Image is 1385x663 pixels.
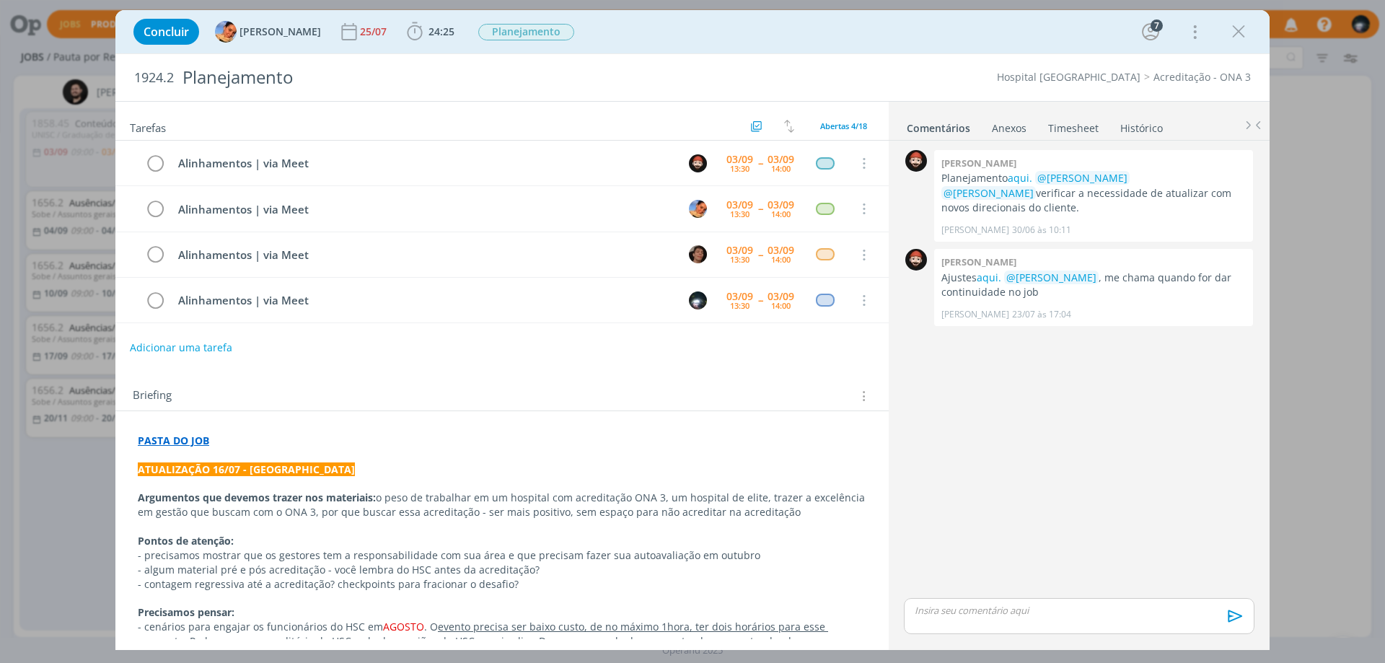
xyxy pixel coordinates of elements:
[478,24,574,40] span: Planejamento
[138,462,355,476] strong: ATUALIZAÇÃO 16/07 - [GEOGRAPHIC_DATA]
[689,291,707,309] img: G
[941,255,1016,268] b: [PERSON_NAME]
[478,23,575,41] button: Planejamento
[138,491,866,519] p: o peso de trabalhar em um hospital com acreditação ONA 3, um hospital de elite, trazer a excelênc...
[138,620,828,648] u: evento precisa ser baixo custo, de no máximo 1hora, ter dois horários para esse momento
[129,335,233,361] button: Adicionar uma tarefa
[172,246,675,264] div: Alinhamentos | via Meet
[905,249,927,271] img: W
[758,250,762,260] span: --
[177,60,780,95] div: Planejamento
[977,271,1001,284] a: aqui.
[905,150,927,172] img: W
[1139,20,1162,43] button: 7
[726,291,753,302] div: 03/09
[687,289,708,311] button: G
[428,25,454,38] span: 24:25
[768,154,794,164] div: 03/09
[215,21,321,43] button: L[PERSON_NAME]
[215,21,237,43] img: L
[730,302,749,309] div: 13:30
[768,291,794,302] div: 03/09
[768,200,794,210] div: 03/09
[138,434,209,447] a: PASTA DO JOB
[941,157,1016,170] b: [PERSON_NAME]
[1153,70,1251,84] a: Acreditação - ONA 3
[689,245,707,263] img: P
[687,198,708,219] button: L
[138,563,866,577] p: - algum material pré e pós acreditação - você lembra do HSC antes da acreditação?
[771,164,791,172] div: 14:00
[726,245,753,255] div: 03/09
[133,387,172,405] span: Briefing
[997,70,1140,84] a: Hospital [GEOGRAPHIC_DATA]
[784,120,794,133] img: arrow-down-up.svg
[1012,308,1071,321] span: 23/07 às 17:04
[687,152,708,174] button: W
[944,186,1034,200] span: @[PERSON_NAME]
[906,115,971,136] a: Comentários
[1012,224,1071,237] span: 30/06 às 10:11
[115,10,1270,650] div: dialog
[726,200,753,210] div: 03/09
[1008,171,1032,185] a: aqui.
[172,154,675,172] div: Alinhamentos | via Meet
[1006,271,1096,284] span: @[PERSON_NAME]
[134,70,174,86] span: 1924.2
[941,171,1246,215] p: Planejamento verificar a necessidade de atualizar com novos direcionais do cliente.
[138,620,866,663] p: - cenários para engajar os funcionários do HSC em . O . Podemos usar o auditório do HSC, sala de ...
[138,605,234,619] strong: Precisamos pensar:
[360,27,390,37] div: 25/07
[730,164,749,172] div: 13:30
[726,154,753,164] div: 03/09
[730,255,749,263] div: 13:30
[1037,171,1127,185] span: @[PERSON_NAME]
[771,302,791,309] div: 14:00
[941,224,1009,237] p: [PERSON_NAME]
[941,308,1009,321] p: [PERSON_NAME]
[730,210,749,218] div: 13:30
[992,121,1026,136] div: Anexos
[768,245,794,255] div: 03/09
[1120,115,1164,136] a: Histórico
[383,620,424,633] span: AGOSTO
[138,491,376,504] strong: Argumentos que devemos trazer nos materiais:
[820,120,867,131] span: Abertas 4/18
[1151,19,1163,32] div: 7
[1047,115,1099,136] a: Timesheet
[941,271,1246,300] p: Ajustes , me chama quando for dar continuidade no job
[771,210,791,218] div: 14:00
[172,291,675,309] div: Alinhamentos | via Meet
[758,158,762,168] span: --
[138,577,866,592] p: - contagem regressiva até a acreditação? checkpoints para fracionar o desafio?
[689,200,707,218] img: L
[138,534,234,548] strong: Pontos de atenção:
[239,27,321,37] span: [PERSON_NAME]
[687,244,708,265] button: P
[138,548,866,563] p: - precisamos mostrar que os gestores tem a responsabilidade com sua área e que precisam fazer sua...
[172,201,675,219] div: Alinhamentos | via Meet
[144,26,189,38] span: Concluir
[689,154,707,172] img: W
[133,19,199,45] button: Concluir
[403,20,458,43] button: 24:25
[758,295,762,305] span: --
[771,255,791,263] div: 14:00
[130,118,166,135] span: Tarefas
[758,203,762,214] span: --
